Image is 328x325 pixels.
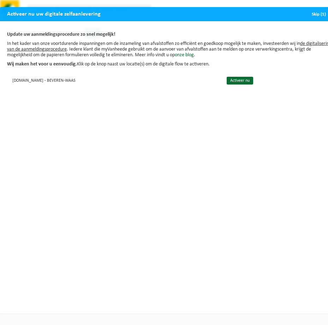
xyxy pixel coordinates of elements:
b: Wij maken het voor u eenvoudig. [7,62,77,67]
a: Activeer nu [227,77,253,85]
b: Update uw aanmeldingsprocedure zo snel mogelijk! [7,32,115,37]
a: onze blog [175,52,194,58]
td: [DOMAIN_NAME] - BEVEREN-WAAS [7,74,221,86]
